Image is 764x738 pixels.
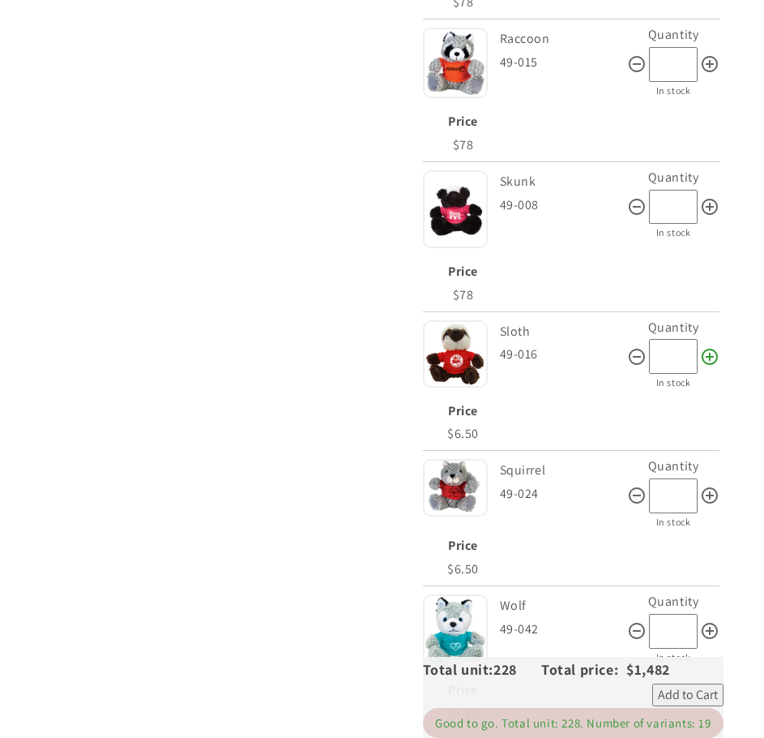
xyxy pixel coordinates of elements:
div: Total unit: Total price: [423,657,627,683]
label: Quantity [648,319,699,336]
div: In stock [627,82,719,100]
label: Quantity [648,26,699,43]
label: Quantity [648,457,699,474]
div: Price [427,110,500,134]
img: Skunk [423,170,488,248]
img: Squirrel [423,459,488,517]
div: Price [427,260,500,284]
div: Raccoon [500,28,624,51]
button: Add to Cart [652,684,723,706]
span: $78 [453,136,474,153]
div: In stock [627,224,719,242]
img: Raccoon [423,28,488,98]
div: Price [427,534,500,558]
img: Sloth [423,320,488,388]
span: Add to Cart [658,687,718,703]
span: 228 [493,660,541,679]
div: 49-008 [500,194,628,217]
div: In stock [627,374,719,392]
div: Wolf [500,594,624,618]
div: Sloth [500,320,624,344]
label: Quantity [648,593,699,610]
span: $1,482 [626,660,670,679]
div: In stock [627,649,719,667]
div: 49-015 [500,51,628,75]
div: Skunk [500,170,624,194]
img: Wolf [423,594,488,667]
div: 49-016 [500,343,628,367]
div: Squirrel [500,459,624,483]
label: Quantity [648,169,699,186]
span: Good to go. Total unit: 228. Number of variants: 19 [435,715,711,731]
div: Price [427,400,500,423]
span: $6.50 [447,560,479,577]
div: 49-024 [500,483,628,506]
span: $78 [453,286,474,303]
div: In stock [627,513,719,531]
span: $6.50 [447,425,479,442]
div: 49-042 [500,618,628,641]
